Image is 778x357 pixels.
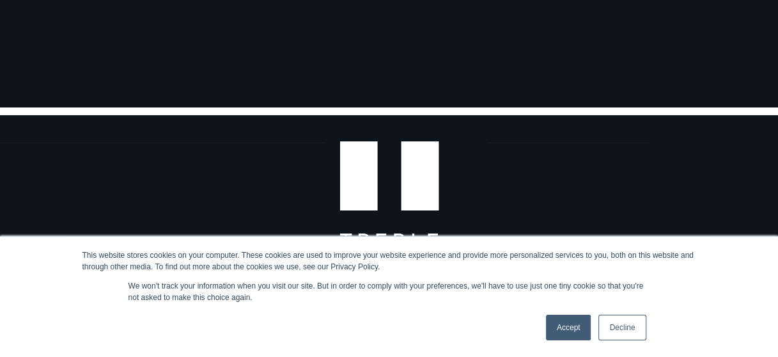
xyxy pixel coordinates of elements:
img: T [339,107,439,250]
p: We won't track your information when you visit our site. But in order to comply with your prefere... [128,280,650,303]
div: This website stores cookies on your computer. These cookies are used to improve your website expe... [82,250,696,273]
a: Decline [598,315,646,340]
a: Accept [546,315,591,340]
